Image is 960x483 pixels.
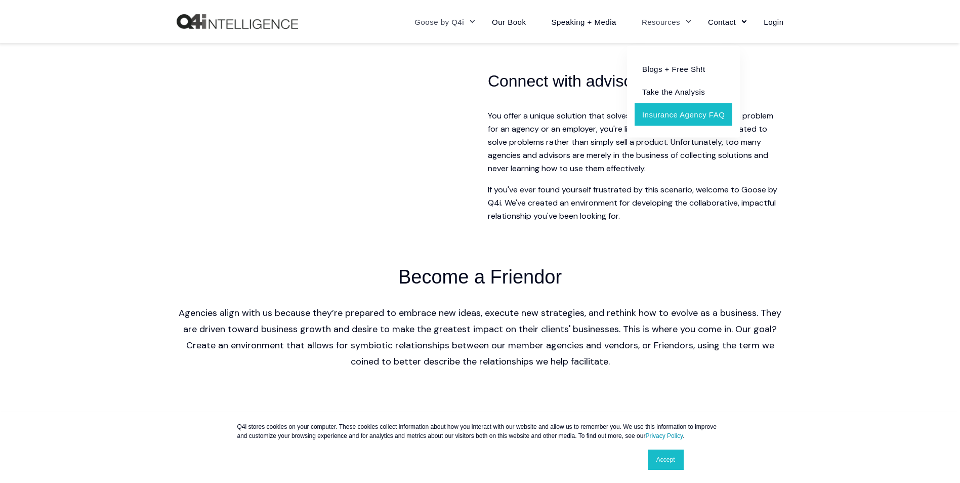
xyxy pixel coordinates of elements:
[177,305,784,370] p: Agencies align with us because they’re prepared to embrace new ideas, execute new strategies, and...
[635,103,732,126] a: Insurance Agency FAQ
[488,68,784,94] h3: Connect with advisors
[237,422,723,440] p: Q4i stores cookies on your computer. These cookies collect information about how you interact wit...
[635,57,732,80] a: Blogs + Free Sh!t
[311,264,650,290] h2: Become a Friendor
[645,432,683,439] a: Privacy Policy
[488,183,784,224] p: If you've ever found yourself frustrated by this scenario, welcome to Goose by Q4i. We've created...
[177,53,473,219] iframe: HubSpot Video
[648,450,684,470] a: Accept
[635,80,732,103] a: Take the Analysis
[177,14,298,29] img: Q4intelligence, LLC logo
[177,14,298,29] a: Back to Home
[488,109,784,175] p: You offer a unique solution that solves a real problem. Whether it's a problem for an agency or a...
